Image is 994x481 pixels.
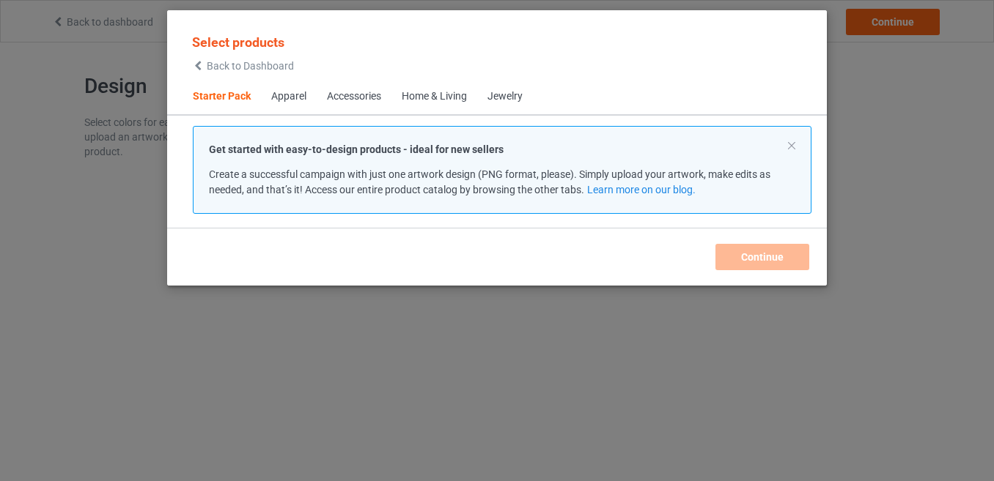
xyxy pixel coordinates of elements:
div: Apparel [271,89,306,104]
span: Back to Dashboard [207,60,294,72]
a: Learn more on our blog. [587,184,696,195]
span: Starter Pack [183,79,261,114]
span: Select products [192,34,284,50]
div: Jewelry [487,89,523,104]
div: Home & Living [402,89,467,104]
strong: Get started with easy-to-design products - ideal for new sellers [209,143,504,155]
div: Accessories [327,89,381,104]
span: Create a successful campaign with just one artwork design (PNG format, please). Simply upload you... [209,168,770,195]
